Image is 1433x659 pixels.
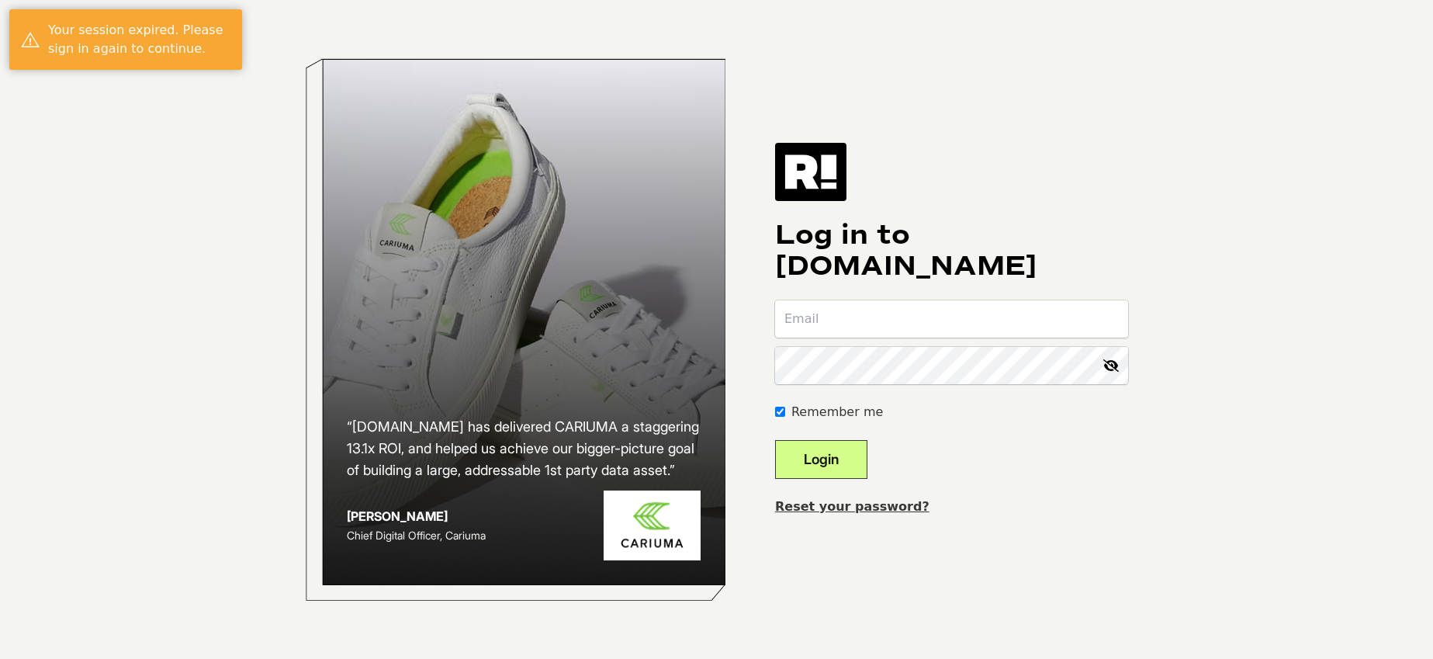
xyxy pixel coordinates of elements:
label: Remember me [791,403,883,421]
span: Chief Digital Officer, Cariuma [347,529,486,542]
a: Reset your password? [775,499,929,514]
button: Login [775,440,867,479]
input: Email [775,300,1128,338]
div: Your session expired. Please sign in again to continue. [48,21,230,58]
h2: “[DOMAIN_NAME] has delivered CARIUMA a staggering 13.1x ROI, and helped us achieve our bigger-pic... [347,416,701,481]
h1: Log in to [DOMAIN_NAME] [775,220,1128,282]
img: Retention.com [775,143,846,200]
img: Cariuma [604,491,701,561]
strong: [PERSON_NAME] [347,508,448,524]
